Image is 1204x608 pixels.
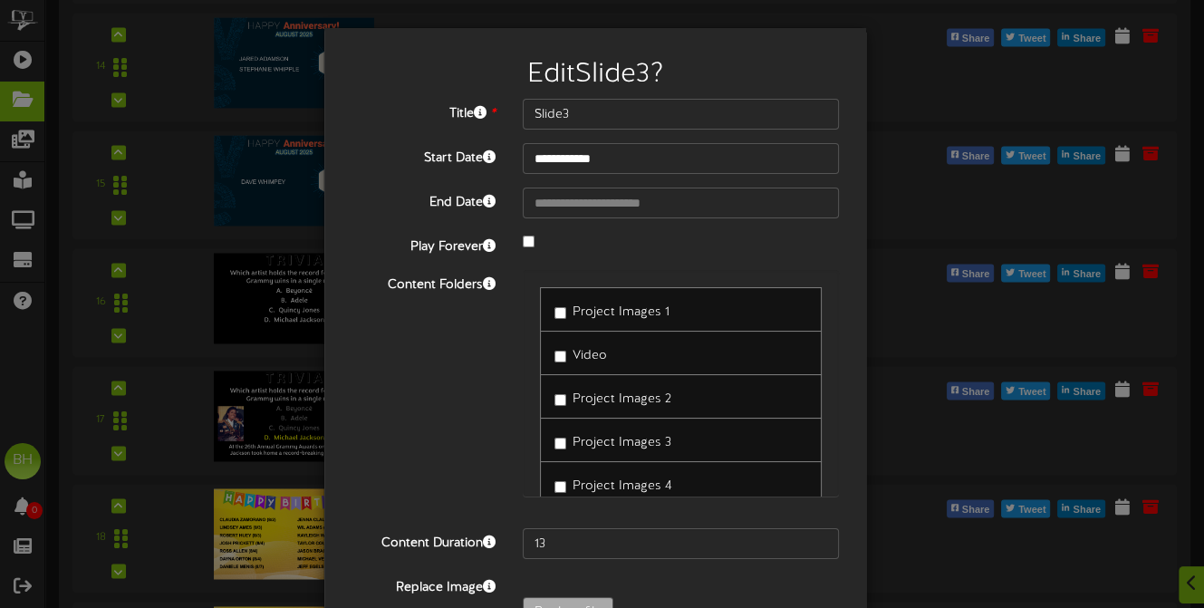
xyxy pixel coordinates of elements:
label: Title [338,99,509,123]
span: Video [573,349,607,362]
span: Project Images 4 [573,479,672,493]
input: Project Images 4 [554,481,566,493]
label: Start Date [338,143,509,168]
input: 15 [523,528,839,559]
span: Project Images 2 [573,392,671,406]
h2: Edit Slide3 ? [352,60,839,90]
input: Project Images 2 [554,394,566,406]
label: Content Folders [338,270,509,294]
input: Project Images 3 [554,438,566,449]
input: Title [523,99,839,130]
span: Project Images 1 [573,305,669,319]
label: Content Duration [338,528,509,553]
input: Project Images 1 [554,307,566,319]
label: Play Forever [338,232,509,256]
input: Video [554,351,566,362]
label: Replace Image [338,573,509,597]
span: Project Images 3 [573,436,671,449]
label: End Date [338,188,509,212]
